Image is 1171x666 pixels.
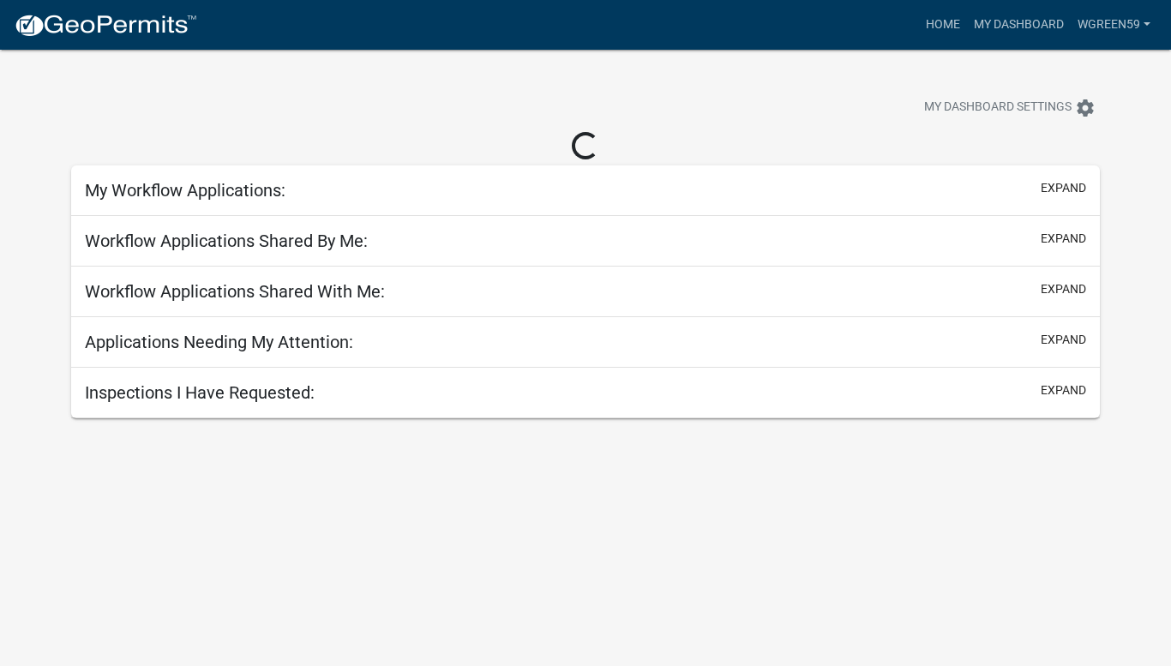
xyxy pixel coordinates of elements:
button: expand [1041,230,1086,248]
button: expand [1041,331,1086,349]
h5: My Workflow Applications: [85,180,285,201]
a: wgreen59 [1071,9,1157,41]
h5: Workflow Applications Shared With Me: [85,281,385,302]
button: expand [1041,280,1086,298]
a: Home [919,9,967,41]
button: expand [1041,381,1086,399]
span: My Dashboard Settings [924,98,1072,118]
a: My Dashboard [967,9,1071,41]
h5: Inspections I Have Requested: [85,382,315,403]
h5: Workflow Applications Shared By Me: [85,231,368,251]
button: expand [1041,179,1086,197]
i: settings [1075,98,1096,118]
button: My Dashboard Settingssettings [910,91,1109,124]
h5: Applications Needing My Attention: [85,332,353,352]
